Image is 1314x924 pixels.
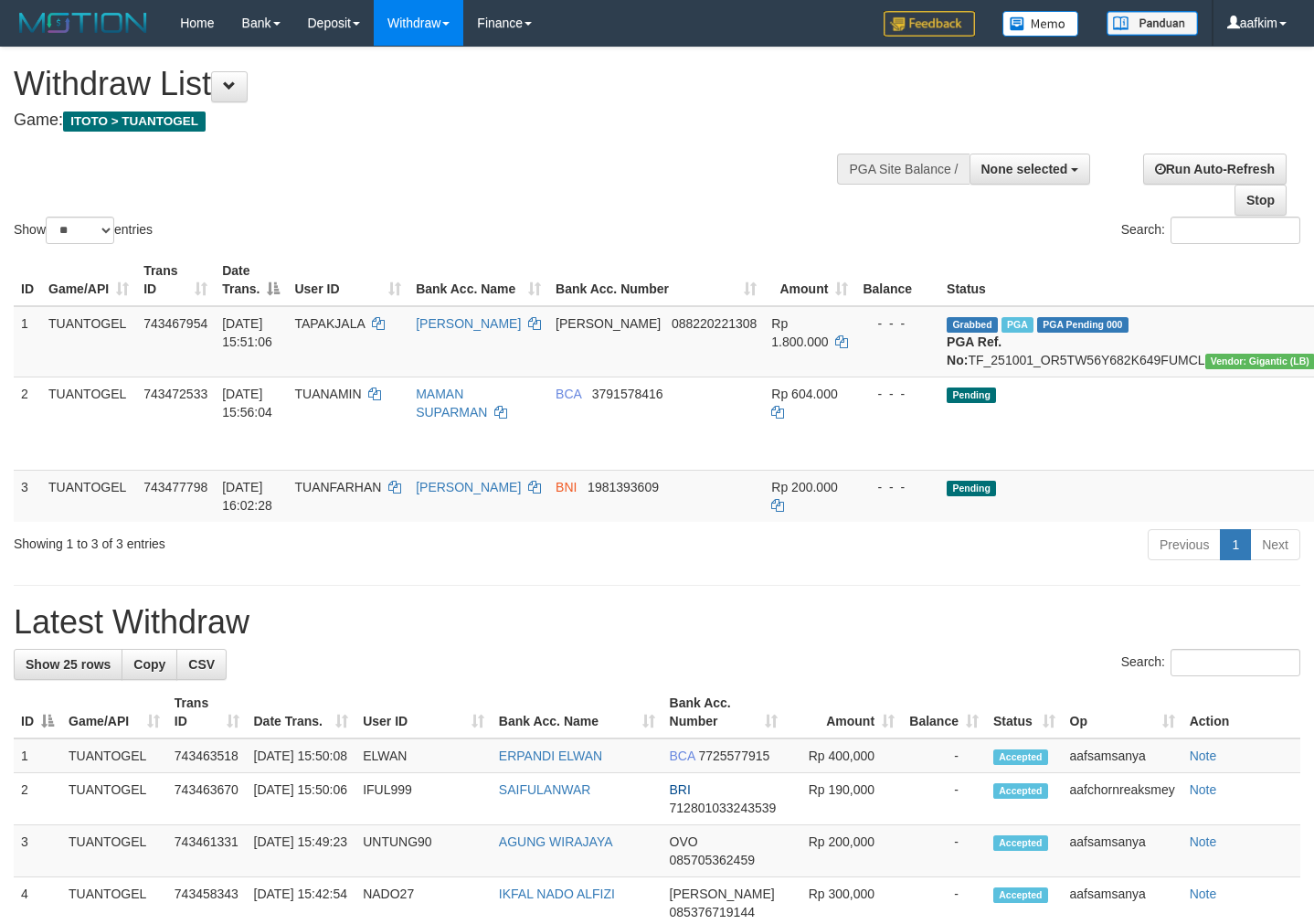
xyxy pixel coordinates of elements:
[215,254,287,306] th: Date Trans.: activate to sort column descending
[1171,217,1300,244] input: Search:
[1143,154,1287,185] a: Run Auto-Refresh
[863,478,932,496] div: - - -
[1148,529,1221,560] a: Previous
[61,773,167,825] td: TUANTOGEL
[556,480,577,494] span: BNI
[1063,686,1182,738] th: Op: activate to sort column ascending
[41,254,136,306] th: Game/API: activate to sort column ascending
[1220,529,1251,560] a: 1
[1190,749,1217,763] a: Note
[247,686,356,738] th: Date Trans.: activate to sort column ascending
[136,254,215,306] th: Trans ID: activate to sort column ascending
[1063,825,1182,877] td: aafsamsanya
[837,154,969,185] div: PGA Site Balance /
[14,254,41,306] th: ID
[1171,649,1300,676] input: Search:
[556,387,581,401] span: BCA
[61,825,167,877] td: TUANTOGEL
[981,162,1068,176] span: None selected
[167,825,247,877] td: 743461331
[247,773,356,825] td: [DATE] 15:50:06
[188,657,215,672] span: CSV
[588,480,659,494] span: Copy 1981393609 to clipboard
[670,853,755,867] span: Copy 085705362459 to clipboard
[143,480,207,494] span: 743477798
[122,649,177,680] a: Copy
[670,801,777,815] span: Copy 712801033243539 to clipboard
[499,887,615,901] a: IKFAL NADO ALFIZI
[771,316,828,349] span: Rp 1.800.000
[143,316,207,331] span: 743467954
[863,314,932,333] div: - - -
[355,738,492,773] td: ELWAN
[222,316,272,349] span: [DATE] 15:51:06
[548,254,764,306] th: Bank Acc. Number: activate to sort column ascending
[863,385,932,403] div: - - -
[14,773,61,825] td: 2
[1037,317,1129,333] span: PGA Pending
[1121,649,1300,676] label: Search:
[670,749,695,763] span: BCA
[1063,738,1182,773] td: aafsamsanya
[785,738,902,773] td: Rp 400,000
[416,480,521,494] a: [PERSON_NAME]
[14,604,1300,641] h1: Latest Withdraw
[408,254,548,306] th: Bank Acc. Name: activate to sort column ascending
[986,686,1063,738] th: Status: activate to sort column ascending
[287,254,408,306] th: User ID: activate to sort column ascending
[771,480,837,494] span: Rp 200.000
[764,254,855,306] th: Amount: activate to sort column ascending
[1063,773,1182,825] td: aafchornreaksmey
[14,825,61,877] td: 3
[294,316,365,331] span: TAPAKJALA
[167,738,247,773] td: 743463518
[14,306,41,377] td: 1
[41,306,136,377] td: TUANTOGEL
[247,825,356,877] td: [DATE] 15:49:23
[416,387,487,420] a: MAMAN SUPARMAN
[1107,11,1198,36] img: panduan.png
[63,112,206,132] span: ITOTO > TUANTOGEL
[670,905,755,919] span: Copy 085376719144 to clipboard
[41,470,136,522] td: TUANTOGEL
[771,387,837,401] span: Rp 604.000
[670,887,775,901] span: [PERSON_NAME]
[167,773,247,825] td: 743463670
[26,657,111,672] span: Show 25 rows
[993,783,1048,799] span: Accepted
[14,527,534,553] div: Showing 1 to 3 of 3 entries
[222,387,272,420] span: [DATE] 15:56:04
[670,834,698,849] span: OVO
[1250,529,1300,560] a: Next
[1235,185,1287,216] a: Stop
[499,749,602,763] a: ERPANDI ELWAN
[884,11,975,37] img: Feedback.jpg
[61,738,167,773] td: TUANTOGEL
[176,649,227,680] a: CSV
[672,316,757,331] span: Copy 088220221308 to clipboard
[970,154,1091,185] button: None selected
[947,317,998,333] span: Grabbed
[670,782,691,797] span: BRI
[355,686,492,738] th: User ID: activate to sort column ascending
[499,782,591,797] a: SAIFULANWAR
[1121,217,1300,244] label: Search:
[167,686,247,738] th: Trans ID: activate to sort column ascending
[902,686,986,738] th: Balance: activate to sort column ascending
[41,377,136,470] td: TUANTOGEL
[1190,834,1217,849] a: Note
[61,686,167,738] th: Game/API: activate to sort column ascending
[1002,11,1079,37] img: Button%20Memo.svg
[947,388,996,403] span: Pending
[1001,317,1033,333] span: Marked by aafyoumonoriya
[294,480,381,494] span: TUANFARHAN
[222,480,272,513] span: [DATE] 16:02:28
[294,387,361,401] span: TUANAMIN
[1182,686,1300,738] th: Action
[14,112,858,130] h4: Game:
[355,825,492,877] td: UNTUNG90
[1190,782,1217,797] a: Note
[14,217,153,244] label: Show entries
[1190,887,1217,901] a: Note
[947,335,1001,367] b: PGA Ref. No:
